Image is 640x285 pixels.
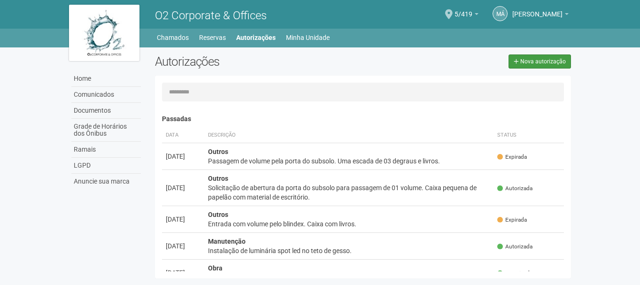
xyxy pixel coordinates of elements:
div: Solicitação de abertura da porta do subsolo para passagem de 01 volume. Caixa pequena de papelão ... [208,183,490,202]
div: Instalação de luminária spot led no teto de gesso. [208,246,490,255]
a: 5/419 [455,12,478,19]
a: Minha Unidade [286,31,330,44]
a: Chamados [157,31,189,44]
span: Autorizada [497,243,532,251]
img: logo.jpg [69,5,139,61]
span: Expirada [497,216,527,224]
th: Descrição [204,128,494,143]
h2: Autorizações [155,54,356,69]
span: Expirada [497,153,527,161]
div: [DATE] [166,183,200,193]
a: Nova autorização [509,54,571,69]
span: Nova autorização [520,58,566,65]
div: [DATE] [166,152,200,161]
a: Comunicados [71,87,141,103]
a: Autorizações [236,31,276,44]
a: Documentos [71,103,141,119]
div: Entrada com volume pelo blindex. Caixa com livros. [208,219,490,229]
div: [DATE] [166,215,200,224]
a: [PERSON_NAME] [512,12,569,19]
strong: Obra [208,264,223,272]
strong: Manutenção [208,238,246,245]
span: Marcello Ávila do Nascimento Souza [512,1,563,18]
div: Passagem de volume pela porta do subsolo. Uma escada de 03 degraus e livros. [208,156,490,166]
div: [DATE] [166,241,200,251]
span: 5/419 [455,1,472,18]
a: Grade de Horários dos Ônibus [71,119,141,142]
strong: Outros [208,211,228,218]
a: LGPD [71,158,141,174]
th: Data [162,128,204,143]
a: MÁ [493,6,508,21]
th: Status [493,128,564,143]
a: Anuncie sua marca [71,174,141,189]
a: Ramais [71,142,141,158]
a: Home [71,71,141,87]
span: Autorizada [497,185,532,193]
span: Autorizada [497,270,532,277]
span: O2 Corporate & Offices [155,9,267,22]
h4: Passadas [162,116,564,123]
strong: Outros [208,148,228,155]
a: Reservas [199,31,226,44]
strong: Outros [208,175,228,182]
div: [DATE] [166,268,200,277]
